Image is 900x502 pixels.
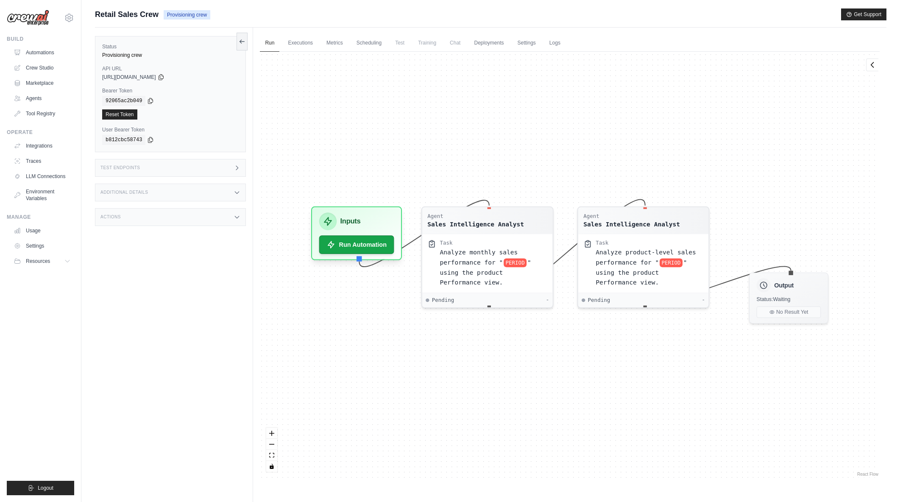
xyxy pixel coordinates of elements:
div: Analyze monthly sales performance for "{PERIOD}" using the product Performance view. [440,247,548,287]
g: Edge from 41dc6e3e865d2809de7a95ce9863832d to outputNode [645,267,791,304]
div: Build [7,36,74,42]
button: Get Support [841,8,886,20]
a: Logs [544,34,566,52]
code: 92065ac2b049 [102,96,145,106]
span: PERIOD [504,258,527,267]
a: Settings [513,34,541,52]
span: Analyze monthly sales performance for " [440,249,518,266]
div: Operate [7,129,74,136]
a: LLM Connections [10,170,74,183]
label: User Bearer Token [102,126,239,133]
span: Pending [432,297,454,304]
span: [URL][DOMAIN_NAME] [102,74,156,81]
div: Task [596,240,609,247]
span: Test [390,34,410,51]
span: " using the product Performance view. [596,259,687,286]
span: Chat is not available until the deployment is complete [445,34,465,51]
g: Edge from 94a2b668d569637bf38dcfbd950fdc79 to 41dc6e3e865d2809de7a95ce9863832d [489,199,645,305]
div: Analyze product-level sales performance for "{PERIOD}" using the product Performance view. [596,247,704,287]
h3: Output [775,281,794,290]
img: Logo [7,10,49,26]
a: Marketplace [10,76,74,90]
a: Agents [10,92,74,105]
a: Run [260,34,279,52]
a: Integrations [10,139,74,153]
span: Provisioning crew [164,10,210,20]
div: - [546,297,549,304]
div: AgentSales Intelligence AnalystTaskAnalyze monthly sales performance for "PERIOD" using the produ... [421,206,554,308]
div: OutputStatus:WaitingNo Result Yet [749,273,828,324]
div: Manage [7,214,74,220]
label: API URL [102,65,239,72]
span: Status: Waiting [757,296,791,303]
span: PERIOD [660,258,683,267]
g: Edge from inputsNode to 94a2b668d569637bf38dcfbd950fdc79 [359,200,489,267]
div: - [702,297,705,304]
button: zoom in [266,428,277,439]
span: Analyze product-level sales performance for " [596,249,696,266]
button: zoom out [266,439,277,450]
a: Metrics [321,34,348,52]
button: No Result Yet [757,307,821,318]
a: React Flow attribution [857,472,878,477]
code: b812cbc58743 [102,135,145,145]
a: Usage [10,224,74,237]
a: Automations [10,46,74,59]
span: " using the product Performance view. [440,259,531,286]
h3: Inputs [340,216,361,227]
label: Bearer Token [102,87,239,94]
a: Environment Variables [10,185,74,205]
span: Training is not available until the deployment is complete [413,34,441,51]
a: Settings [10,239,74,253]
button: Run Automation [319,235,394,254]
label: Status [102,43,239,50]
div: InputsRun Automation [311,206,402,260]
h3: Additional Details [100,190,148,195]
a: Tool Registry [10,107,74,120]
a: Traces [10,154,74,168]
div: React Flow controls [266,428,277,472]
span: Resources [26,258,50,265]
button: toggle interactivity [266,461,277,472]
div: AgentSales Intelligence AnalystTaskAnalyze product-level sales performance for "PERIOD" using the... [577,206,710,308]
div: Provisioning crew [102,52,239,59]
button: fit view [266,450,277,461]
div: Sales Intelligence Analyst [584,220,680,229]
span: Retail Sales Crew [95,8,159,20]
a: Executions [283,34,318,52]
span: Logout [38,485,53,491]
a: Deployments [469,34,509,52]
a: Scheduling [351,34,387,52]
span: Pending [588,297,610,304]
div: Task [440,240,453,247]
iframe: Chat Widget [858,461,900,502]
h3: Test Endpoints [100,165,140,170]
button: Resources [10,254,74,268]
div: Agent [584,212,680,220]
div: Sales Intelligence Analyst [428,220,524,229]
a: Reset Token [102,109,137,120]
h3: Actions [100,215,121,220]
div: Agent [428,212,524,220]
button: Logout [7,481,74,495]
a: Crew Studio [10,61,74,75]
